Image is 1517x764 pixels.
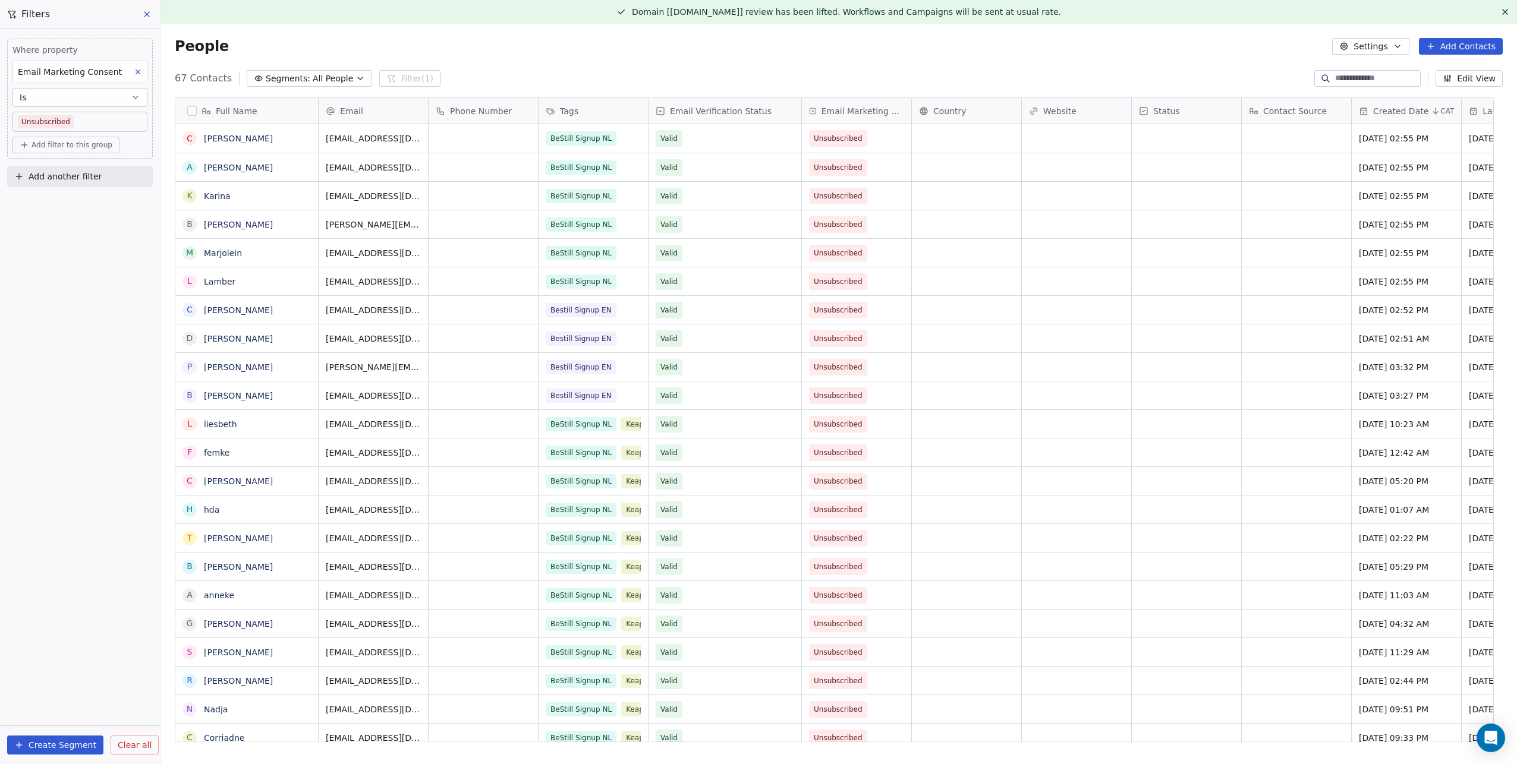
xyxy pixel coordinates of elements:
[326,333,421,345] span: [EMAIL_ADDRESS][DOMAIN_NAME]
[621,617,675,631] span: Keap Import
[326,732,421,744] span: [EMAIL_ADDRESS][DOMAIN_NAME]
[1153,105,1180,117] span: Status
[546,417,616,431] span: BeStill Signup NL
[187,674,193,687] div: r
[1359,132,1454,144] span: [DATE] 02:55 PM
[187,589,193,601] div: a
[1132,98,1241,124] div: Status
[187,190,192,202] div: K
[814,589,863,601] span: Unsubscribed
[204,505,219,514] a: hda
[1477,724,1505,752] div: Open Intercom Messenger
[546,189,616,203] span: BeStill Signup NL
[649,98,801,124] div: Email Verification Status
[814,447,863,459] span: Unsubscribed
[326,646,421,658] span: [EMAIL_ADDRESS][DOMAIN_NAME]
[204,163,273,172] a: [PERSON_NAME]
[175,71,232,86] span: 67 Contacts
[1359,504,1454,516] span: [DATE] 01:07 AM
[187,304,193,316] div: C
[326,361,421,373] span: [PERSON_NAME][EMAIL_ADDRESS][DOMAIN_NAME]
[340,105,363,117] span: Email
[204,476,273,486] a: [PERSON_NAME]
[216,105,257,117] span: Full Name
[621,588,675,602] span: Keap Import
[187,475,193,487] div: C
[187,503,193,516] div: h
[204,248,242,258] a: Marjolein
[546,617,616,631] span: BeStill Signup NL
[632,7,1061,17] span: Domain [[DOMAIN_NAME]] review has been lifted. Workflows and Campaigns will be sent at usual rate.
[546,702,616,716] span: BeStill Signup NL
[660,247,678,259] span: Valid
[546,217,616,232] span: BeStill Signup NL
[660,276,678,288] span: Valid
[660,162,678,173] span: Valid
[326,589,421,601] span: [EMAIL_ADDRESS][DOMAIN_NAME]
[660,703,678,715] span: Valid
[660,732,678,744] span: Valid
[621,731,675,745] span: Keap Import
[546,389,616,403] span: Bestill Signup EN
[204,562,273,572] a: [PERSON_NAME]
[326,532,421,544] span: [EMAIL_ADDRESS][DOMAIN_NAME]
[187,418,192,430] div: l
[187,560,193,573] div: B
[814,475,863,487] span: Unsubscribed
[204,733,244,743] a: Corriadne
[204,448,229,457] a: femke
[1359,276,1454,288] span: [DATE] 02:55 PM
[1359,361,1454,373] span: [DATE] 03:32 PM
[187,532,193,544] div: T
[326,561,421,573] span: [EMAIL_ADDRESS][DOMAIN_NAME]
[1359,703,1454,715] span: [DATE] 09:51 PM
[204,277,235,286] a: Lamber
[814,675,863,687] span: Unsubscribed
[814,418,863,430] span: Unsubscribed
[621,474,675,488] span: Keap Import
[1359,247,1454,259] span: [DATE] 02:55 PM
[187,446,192,459] div: f
[814,190,863,202] span: Unsubscribed
[660,361,678,373] span: Valid
[546,674,616,688] span: BeStill Signup NL
[1359,190,1454,202] span: [DATE] 02:55 PM
[822,105,904,117] span: Email Marketing Consent
[546,731,616,745] span: BeStill Signup NL
[660,390,678,402] span: Valid
[1359,333,1454,345] span: [DATE] 02:51 AM
[266,72,310,85] span: Segments:
[1359,418,1454,430] span: [DATE] 10:23 AM
[187,218,193,231] div: B
[204,191,231,201] a: Karina
[814,162,863,173] span: Unsubscribed
[546,560,616,574] span: BeStill Signup NL
[1359,561,1454,573] span: [DATE] 05:29 PM
[326,618,421,630] span: [EMAIL_ADDRESS][DOMAIN_NAME]
[187,132,193,145] div: C
[621,446,675,460] span: Keap Import
[546,246,616,260] span: BeStill Signup NL
[319,98,428,124] div: Email
[621,674,675,688] span: Keap Import
[621,560,675,574] span: Keap Import
[1359,162,1454,173] span: [DATE] 02:55 PM
[187,389,193,402] div: B
[814,646,863,658] span: Unsubscribed
[326,276,421,288] span: [EMAIL_ADDRESS][DOMAIN_NAME]
[546,332,616,346] span: Bestill Signup EN
[660,447,678,459] span: Valid
[1373,105,1428,117] span: Created Date
[313,72,353,85] span: All People
[204,676,273,686] a: [PERSON_NAME]
[1440,106,1454,116] span: CAT
[326,247,421,259] span: [EMAIL_ADDRESS][DOMAIN_NAME]
[621,645,675,659] span: Keap Import
[660,304,678,316] span: Valid
[326,475,421,487] span: [EMAIL_ADDRESS][DOMAIN_NAME]
[660,190,678,202] span: Valid
[546,303,616,317] span: Bestill Signup EN
[1359,390,1454,402] span: [DATE] 03:27 PM
[175,98,318,124] div: Full Name
[546,160,616,175] span: BeStill Signup NL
